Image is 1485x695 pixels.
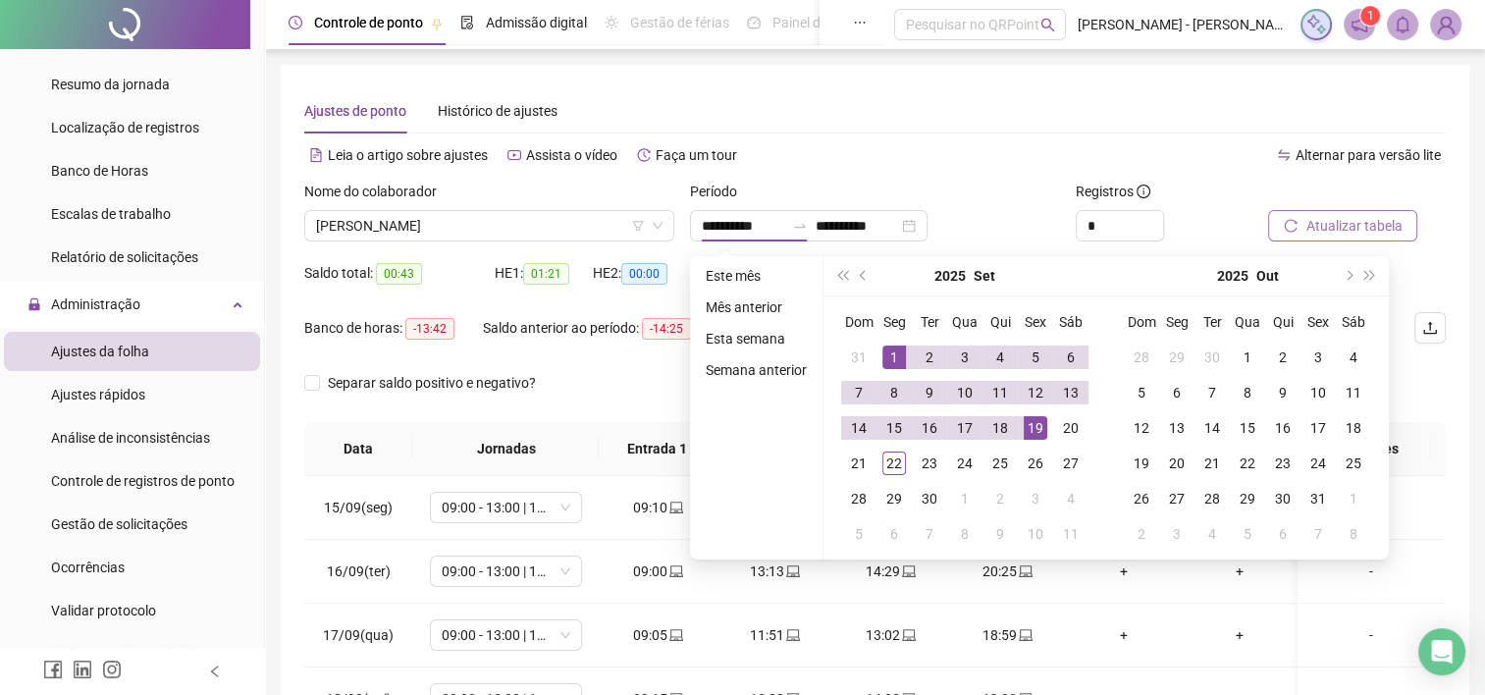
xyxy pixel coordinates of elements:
span: Leia o artigo sobre ajustes [328,147,488,163]
div: 6 [1165,381,1189,404]
div: + [1197,561,1283,582]
span: 01:21 [523,263,569,285]
td: 2025-10-27 [1159,481,1194,516]
span: laptop [667,501,683,514]
td: 2025-10-02 [982,481,1018,516]
span: Atualizar tabela [1305,215,1402,237]
th: Qui [1265,304,1300,340]
span: swap-right [792,218,808,234]
div: 1 [1236,346,1259,369]
div: 25 [1342,452,1365,475]
div: 25 [988,452,1012,475]
span: Ajustes da folha [51,344,149,359]
div: 2 [988,487,1012,510]
td: 2025-10-19 [1124,446,1159,481]
td: 2025-09-20 [1053,410,1088,446]
div: + [1197,624,1283,646]
td: 2025-10-03 [1300,340,1336,375]
td: 2025-09-29 [1159,340,1194,375]
span: Alternar para versão lite [1296,147,1441,163]
td: 2025-10-06 [1159,375,1194,410]
div: 6 [882,522,906,546]
td: 2025-08-31 [841,340,876,375]
div: Saldo anterior ao período: [483,317,711,340]
td: 2025-09-28 [1124,340,1159,375]
div: 7 [918,522,941,546]
td: 2025-10-31 [1300,481,1336,516]
span: lock [27,297,41,311]
span: instagram [102,660,122,679]
td: 2025-10-02 [1265,340,1300,375]
span: Admissão digital [486,15,587,30]
span: laptop [667,628,683,642]
th: Sex [1018,304,1053,340]
button: month panel [1256,256,1279,295]
td: 2025-09-11 [982,375,1018,410]
div: HE 1: [495,262,593,285]
div: HE 2: [593,262,691,285]
span: swap [1277,148,1291,162]
div: 21 [847,452,871,475]
span: notification [1351,16,1368,33]
div: 8 [882,381,906,404]
div: 27 [1165,487,1189,510]
td: 2025-10-23 [1265,446,1300,481]
th: Qua [947,304,982,340]
div: 30 [1200,346,1224,369]
div: 09:00 [615,561,701,582]
div: 10 [1306,381,1330,404]
span: Controle de registros de ponto [51,473,235,489]
th: Qua [1230,304,1265,340]
button: Atualizar tabela [1268,210,1417,241]
div: 2 [918,346,941,369]
td: 2025-10-21 [1194,446,1230,481]
td: 2025-10-28 [1194,481,1230,516]
td: 2025-10-01 [1230,340,1265,375]
button: year panel [934,256,966,295]
td: 2025-10-06 [876,516,912,552]
td: 2025-10-05 [841,516,876,552]
th: Seg [1159,304,1194,340]
li: Esta semana [698,327,815,350]
span: search [1040,18,1055,32]
span: Controle de ponto [314,15,423,30]
span: down [652,220,663,232]
td: 2025-10-13 [1159,410,1194,446]
div: 4 [988,346,1012,369]
th: Dom [841,304,876,340]
span: laptop [1017,628,1033,642]
div: 17 [1306,416,1330,440]
div: 9 [1271,381,1295,404]
span: Histórico de ajustes [438,103,557,119]
td: 2025-09-30 [1194,340,1230,375]
div: 29 [882,487,906,510]
span: pushpin [431,18,443,29]
div: 21 [1200,452,1224,475]
label: Período [690,181,750,202]
button: prev-year [853,256,875,295]
span: laptop [900,628,916,642]
span: filter [632,220,644,232]
span: dashboard [747,16,761,29]
div: Open Intercom Messenger [1418,628,1465,675]
div: 22 [1236,452,1259,475]
span: file-text [309,148,323,162]
div: 23 [1271,452,1295,475]
td: 2025-10-03 [1018,481,1053,516]
div: 4 [1200,522,1224,546]
span: Painel do DP [772,15,849,30]
span: -13:42 [405,318,454,340]
th: Qui [982,304,1018,340]
div: 5 [1130,381,1153,404]
td: 2025-10-04 [1336,340,1371,375]
td: 2025-11-01 [1336,481,1371,516]
td: 2025-10-11 [1336,375,1371,410]
td: 2025-09-06 [1053,340,1088,375]
div: 29 [1236,487,1259,510]
div: 4 [1342,346,1365,369]
span: 1 [1367,9,1374,23]
td: 2025-09-09 [912,375,947,410]
label: Nome do colaborador [304,181,450,202]
button: year panel [1217,256,1248,295]
button: super-next-year [1359,256,1381,295]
